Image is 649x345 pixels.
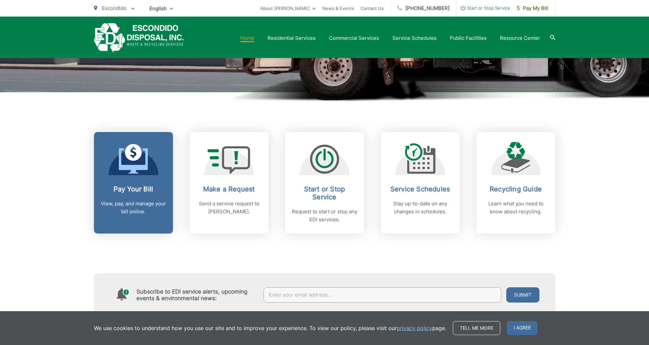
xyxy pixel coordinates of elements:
[329,34,379,42] a: Commercial Services
[392,34,437,42] a: Service Schedules
[507,321,537,335] span: I agree
[240,34,254,42] a: Home
[144,3,178,14] span: English
[101,200,166,216] p: View, pay, and manage your bill online.
[517,4,548,12] span: Pay My Bill
[397,324,432,332] a: privacy policy
[483,200,549,216] p: Learn what you need to know about recycling.
[102,5,126,11] span: Escondido
[387,200,453,216] p: Stay up-to-date on any changes in schedules.
[260,4,316,12] a: About [PERSON_NAME]
[483,185,549,193] h2: Recycling Guide
[94,324,446,332] p: We use cookies to understand how you use our site and to improve your experience. To view our pol...
[322,4,354,12] a: News & Events
[387,185,453,193] h2: Service Schedules
[268,34,316,42] a: Residential Services
[453,321,500,335] a: Tell me more
[292,208,358,224] p: Request to start or stop any EDI services.
[190,132,269,234] a: Make a Request Send a service request to [PERSON_NAME].
[94,23,184,53] a: EDCD logo. Return to the homepage.
[476,132,555,234] a: Recycling Guide Learn what you need to know about recycling.
[264,287,501,303] input: Enter your email address...
[196,200,262,216] p: Send a service request to [PERSON_NAME].
[196,185,262,193] h2: Make a Request
[450,34,487,42] a: Public Facilities
[381,132,460,234] a: Service Schedules Stay up-to-date on any changes in schedules.
[94,132,173,234] a: Pay Your Bill View, pay, and manage your bill online.
[361,4,384,12] a: Contact Us
[101,185,166,193] h2: Pay Your Bill
[506,287,539,303] button: Submit
[136,288,257,302] h4: Subscribe to EDI service alerts, upcoming events & environmental news:
[500,34,540,42] a: Resource Center
[292,185,358,201] h2: Start or Stop Service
